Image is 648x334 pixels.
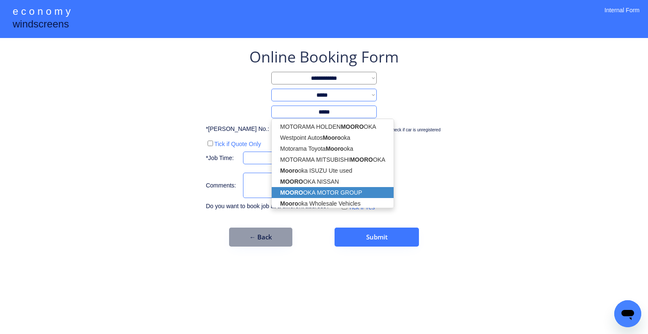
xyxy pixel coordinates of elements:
p: oka Wholesale Vehicles [272,198,394,209]
label: Tick if Quote Only [214,141,261,147]
strong: Mooro [323,134,341,141]
strong: Mooro [326,145,344,152]
p: OKA NISSAN [272,176,394,187]
strong: MOORO [280,178,303,185]
p: MOTORAMA MITSUBISHI OKA [272,154,394,165]
div: Internal Form [605,6,640,25]
p: oka ISUZU Ute used [272,165,394,176]
p: OKA MOTOR GROUP [272,187,394,198]
p: MOTORAMA HOLDEN OKA [272,121,394,132]
div: *Job Time: [206,154,239,163]
button: ← Back [229,228,292,247]
div: Online Booking Form [249,46,399,68]
strong: MOORO [280,189,303,196]
strong: MOORO [350,156,373,163]
label: Please check if car is unregistered [376,128,440,132]
p: Westpoint Autos oka [272,132,394,143]
strong: MOORO [341,123,364,130]
div: *[PERSON_NAME] No.: [206,125,269,133]
strong: Mooro [280,167,298,174]
button: Submit [335,228,419,247]
p: Motorama Toyota oka [272,143,394,154]
strong: Mooro [280,200,298,207]
iframe: Button to launch messaging window [614,300,641,327]
div: e c o n o m y [13,4,70,20]
div: Do you want to book job at a different address? [206,202,336,211]
div: windscreens [13,17,69,33]
div: Comments: [206,182,239,190]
